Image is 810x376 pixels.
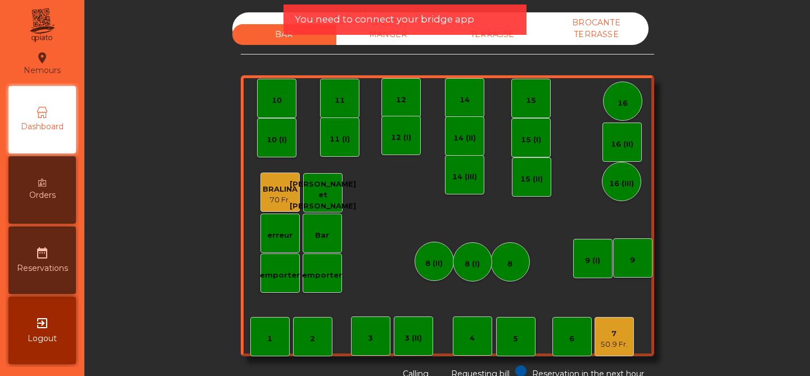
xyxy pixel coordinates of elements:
[260,270,300,281] div: emporter
[452,171,477,183] div: 14 (III)
[569,333,574,345] div: 6
[507,259,512,270] div: 8
[28,333,57,345] span: Logout
[310,333,315,345] div: 2
[391,132,411,143] div: 12 (I)
[290,179,356,212] div: [PERSON_NAME] et [PERSON_NAME]
[600,328,628,339] div: 7
[330,134,350,145] div: 11 (I)
[17,262,68,274] span: Reservations
[470,333,475,344] div: 4
[295,12,474,26] span: You need to connect your bridge app
[29,189,56,201] span: Orders
[335,95,345,106] div: 11
[465,259,480,270] div: 8 (I)
[28,6,56,45] img: qpiato
[404,333,422,344] div: 3 (II)
[585,255,600,266] div: 9 (I)
[425,258,443,269] div: 8 (II)
[520,174,543,185] div: 15 (II)
[609,178,634,189] div: 16 (III)
[272,95,282,106] div: 10
[630,255,635,266] div: 9
[24,49,61,78] div: Nemours
[35,316,49,330] i: exit_to_app
[600,339,628,350] div: 50.9 Fr.
[513,333,518,345] div: 5
[35,246,49,260] i: date_range
[611,139,633,150] div: 16 (II)
[526,95,536,106] div: 15
[35,51,49,65] i: location_on
[232,24,336,45] div: BAR
[544,12,649,45] div: BROCANTE TERRASSE
[267,230,292,241] div: erreur
[460,94,470,106] div: 14
[618,98,628,109] div: 16
[315,230,329,241] div: Bar
[21,121,64,133] span: Dashboard
[396,94,406,106] div: 12
[263,194,298,206] div: 70 Fr.
[521,134,541,146] div: 15 (I)
[267,134,287,146] div: 10 (I)
[267,333,272,345] div: 1
[302,270,342,281] div: emporter
[368,333,373,344] div: 3
[263,184,298,195] div: BRALINA
[453,133,476,144] div: 14 (II)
